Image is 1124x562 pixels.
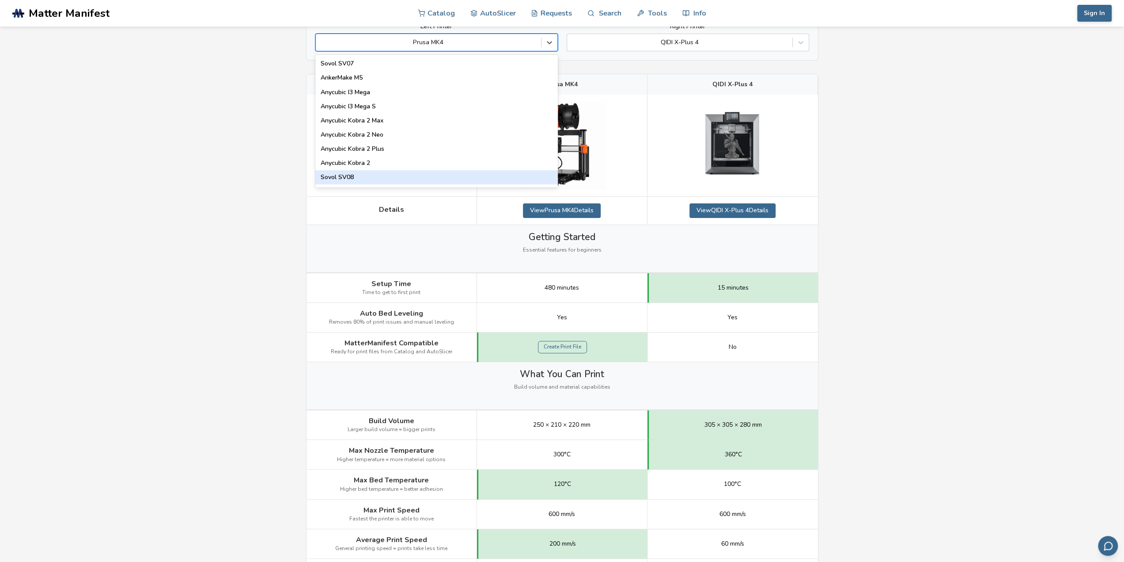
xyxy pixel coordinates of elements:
span: Larger build volume = bigger prints [348,427,435,433]
div: Anycubic Kobra 2 Plus [315,142,558,156]
span: 600 mm/s [719,511,746,518]
span: 60 mm/s [721,540,744,547]
span: 15 minutes [718,284,749,291]
span: What You Can Print [520,369,604,379]
span: Yes [557,314,567,321]
a: ViewPrusa MK4Details [523,203,601,218]
span: Setup Time [371,280,411,288]
input: QIDI X-Plus 4 [571,39,573,46]
div: Anycubic Kobra 2 Neo [315,128,558,142]
span: Time to get to first print [362,290,420,296]
span: Fastest the printer is able to move [349,516,434,522]
span: General printing speed = prints take less time [335,546,447,552]
span: Max Nozzle Temperature [349,447,434,455]
span: Higher bed temperature = better adhesion [340,486,443,493]
span: Getting Started [529,232,595,242]
span: MatterManifest Compatible [344,339,439,347]
label: Right Printer [567,23,809,30]
span: 100°C [724,481,741,488]
div: Anycubic Kobra 2 [315,156,558,170]
div: Sovol SV08 [315,170,558,184]
span: Build volume and material capabilities [514,384,610,390]
div: Anycubic Kobra 2 Max [315,114,558,128]
div: AnkerMake M5 [315,71,558,85]
img: Prusa MK4 [518,101,606,190]
span: Max Bed Temperature [354,476,429,484]
button: Sign In [1077,5,1112,22]
div: Anycubic I3 Mega S [315,99,558,114]
span: 480 minutes [545,284,579,291]
span: 200 mm/s [549,540,576,547]
input: Prusa MK4Sovol SV07AnkerMake M5Anycubic I3 MegaAnycubic I3 Mega SAnycubic Kobra 2 MaxAnycubic Kob... [320,39,322,46]
span: Details [379,206,404,214]
span: Auto Bed Leveling [360,310,423,317]
span: Prusa MK4 [546,81,578,88]
div: Creality Hi [315,184,558,199]
div: Sovol SV07 [315,57,558,71]
button: Send feedback via email [1098,536,1118,556]
img: QIDI X-Plus 4 [689,101,777,190]
span: Build Volume [369,417,414,425]
span: Removes 80% of print issues and manual leveling [329,319,454,325]
div: Anycubic I3 Mega [315,85,558,99]
span: No [729,344,737,351]
span: Average Print Speed [356,536,427,544]
span: 600 mm/s [549,511,575,518]
span: 120°C [554,481,571,488]
span: 360°C [725,451,742,458]
span: Max Print Speed [363,506,420,514]
span: Ready for print files from Catalog and AutoSlicer [331,349,452,355]
span: Yes [727,314,738,321]
span: QIDI X-Plus 4 [712,81,753,88]
a: ViewQIDI X-Plus 4Details [689,203,776,218]
span: 250 × 210 × 220 mm [533,421,590,428]
span: Matter Manifest [29,7,110,19]
a: Create Print File [538,341,587,353]
span: Higher temperature = more material options [337,457,446,463]
label: Left Printer [315,23,558,30]
span: 300°C [553,451,571,458]
span: 305 × 305 × 280 mm [704,421,762,428]
span: Essential features for beginners [523,247,602,253]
